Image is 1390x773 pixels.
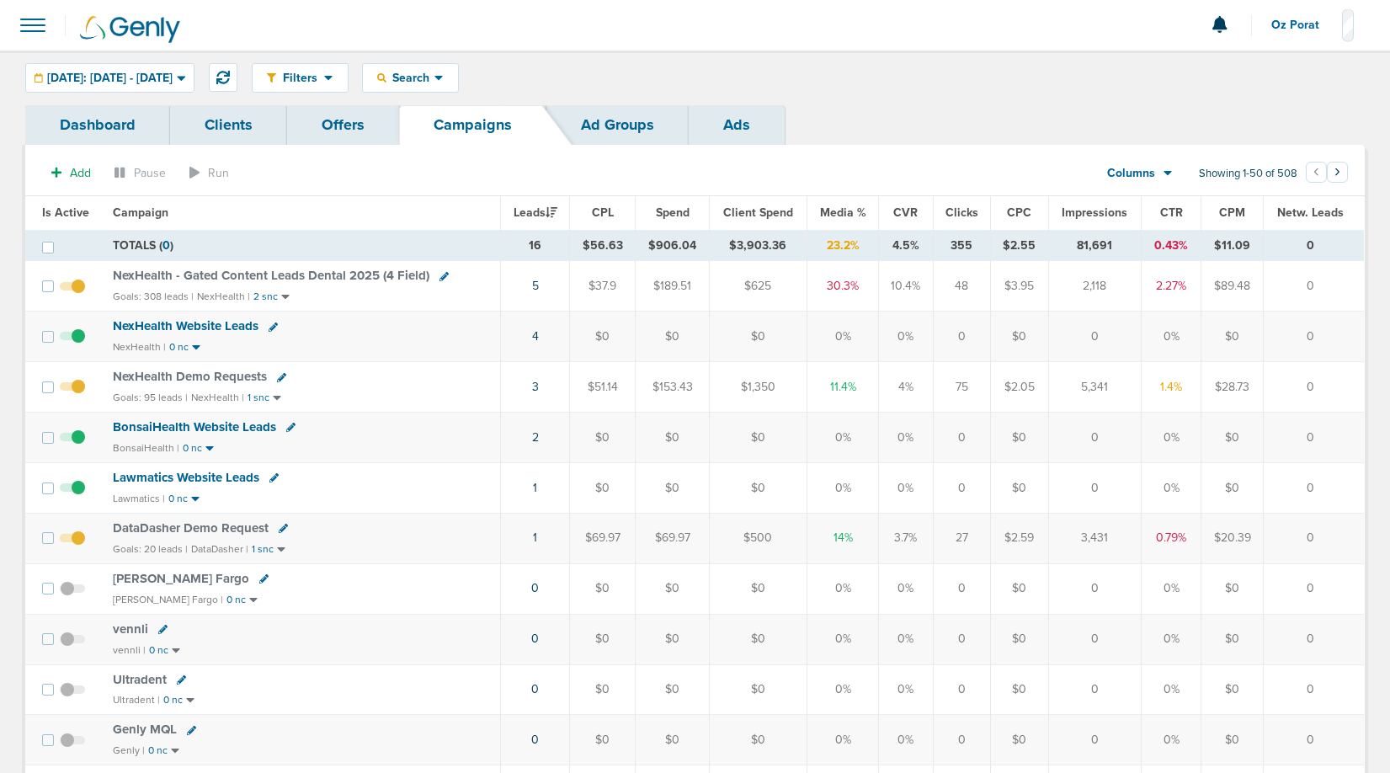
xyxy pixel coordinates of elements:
td: $89.48 [1201,261,1264,312]
td: $0 [1201,413,1264,463]
td: 75 [933,362,990,413]
span: 0 [162,238,170,253]
td: 30.3% [807,261,879,312]
a: Ads [689,105,785,145]
span: vennli [113,621,148,637]
small: DataDasher | [191,543,248,555]
td: $0 [1201,664,1264,715]
td: $0 [710,563,807,614]
td: $0 [991,715,1048,765]
td: 0 [1048,614,1141,664]
td: $2.59 [991,513,1048,563]
td: 3.7% [879,513,933,563]
td: 0% [807,563,879,614]
td: 0.43% [1141,230,1201,261]
td: $3,903.36 [710,230,807,261]
a: 0 [531,682,539,696]
td: 0% [807,715,879,765]
span: Columns [1107,165,1155,182]
td: 4% [879,362,933,413]
small: 0 nc [183,442,202,455]
td: $0 [1201,312,1264,362]
small: Goals: 95 leads | [113,392,188,404]
ul: Pagination [1306,164,1348,184]
td: 0% [807,664,879,715]
td: 0 [1048,664,1141,715]
small: NexHealth | [197,291,250,302]
td: 0 [1264,413,1364,463]
td: 0 [1264,312,1364,362]
span: Netw. Leads [1277,205,1344,220]
small: 0 nc [168,493,188,505]
td: $0 [570,563,636,614]
td: 0% [807,312,879,362]
td: 0% [879,715,933,765]
a: 2 [532,430,539,445]
td: 0 [1264,513,1364,563]
small: 2 snc [253,291,278,303]
td: 0% [879,462,933,513]
td: $0 [991,563,1048,614]
td: 2,118 [1048,261,1141,312]
td: 0% [1141,563,1201,614]
td: 0 [1048,413,1141,463]
td: 0 [933,614,990,664]
td: $0 [636,312,710,362]
td: 0% [1141,312,1201,362]
button: Add [42,161,100,185]
td: $0 [710,614,807,664]
span: Ultradent [113,672,167,687]
td: $0 [991,614,1048,664]
td: 11.4% [807,362,879,413]
small: 1 snc [248,392,269,404]
td: $906.04 [636,230,710,261]
td: $153.43 [636,362,710,413]
td: $0 [636,413,710,463]
span: Search [386,71,434,85]
td: 0.79% [1141,513,1201,563]
button: Go to next page [1327,162,1348,183]
span: CPM [1219,205,1245,220]
td: 355 [933,230,990,261]
td: $51.14 [570,362,636,413]
td: 0% [807,413,879,463]
td: 0% [1141,413,1201,463]
td: $0 [710,462,807,513]
td: $0 [570,614,636,664]
td: 0% [807,614,879,664]
td: $0 [991,664,1048,715]
td: 0 [1264,230,1364,261]
td: 0 [1264,362,1364,413]
small: vennli | [113,644,146,656]
td: $0 [1201,614,1264,664]
td: $500 [710,513,807,563]
td: $37.9 [570,261,636,312]
a: Offers [287,105,399,145]
a: Clients [170,105,287,145]
span: Add [70,166,91,180]
td: 0% [879,563,933,614]
td: 0 [933,413,990,463]
small: 0 nc [163,694,183,706]
td: $0 [636,462,710,513]
span: Client Spend [723,205,793,220]
small: BonsaiHealth | [113,442,179,454]
td: 0% [879,312,933,362]
td: 0 [1264,614,1364,664]
span: [PERSON_NAME] Fargo [113,571,249,586]
span: Spend [656,205,690,220]
td: 27 [933,513,990,563]
td: $0 [1201,715,1264,765]
span: Media % [820,205,866,220]
span: Campaign [113,205,168,220]
td: 10.4% [879,261,933,312]
td: 0 [1264,261,1364,312]
small: NexHealth | [191,392,244,403]
td: 0 [933,312,990,362]
small: Goals: 20 leads | [113,543,188,556]
small: 0 nc [169,341,189,354]
span: CPL [592,205,614,220]
td: 4.5% [879,230,933,261]
td: $0 [1201,462,1264,513]
td: 0 [933,462,990,513]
